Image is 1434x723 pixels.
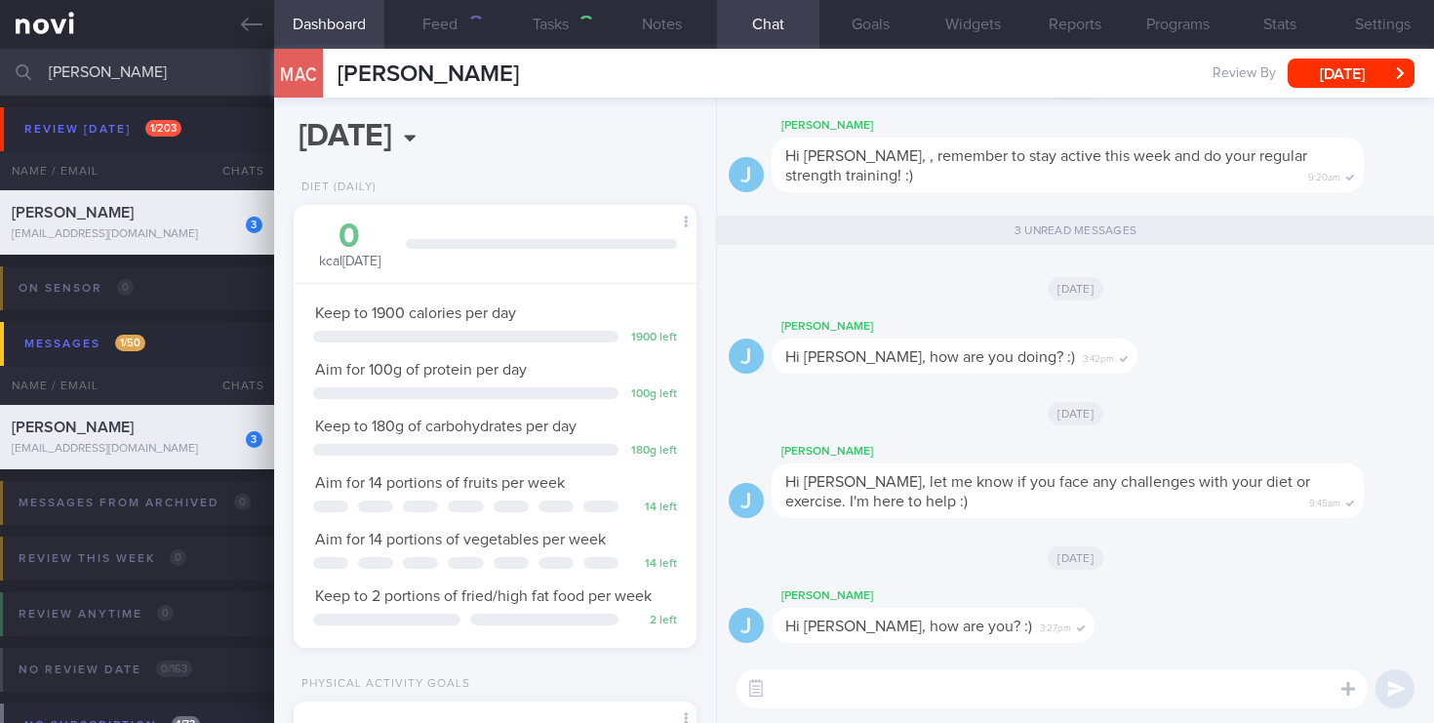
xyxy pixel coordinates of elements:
div: [PERSON_NAME] [772,114,1422,138]
div: Review [DATE] [20,116,186,142]
div: [PERSON_NAME] [772,440,1422,463]
div: 1900 left [628,331,677,345]
span: 0 / 163 [156,661,192,677]
div: J [729,483,764,519]
div: [EMAIL_ADDRESS][DOMAIN_NAME] [12,442,262,457]
div: [PERSON_NAME] [772,584,1153,608]
div: J [729,339,764,375]
span: 9:45am [1309,492,1340,510]
div: Chats [196,151,274,190]
div: No review date [14,657,197,683]
div: Messages [20,331,150,357]
span: Keep to 1900 calories per day [315,305,516,321]
span: Hi [PERSON_NAME], , remember to stay active this week and do your regular strength training! :) [785,148,1307,183]
span: [DATE] [1048,277,1103,301]
div: Messages from Archived [14,490,256,516]
div: Review anytime [14,601,179,627]
div: 100 g left [628,387,677,402]
span: Hi [PERSON_NAME], let me know if you face any challenges with your diet or exercise. I'm here to ... [785,474,1310,509]
span: Hi [PERSON_NAME], how are you? :) [785,619,1032,634]
div: [EMAIL_ADDRESS][DOMAIN_NAME] [12,227,262,242]
span: 9:20am [1308,166,1340,184]
div: 2 left [628,614,677,628]
span: 0 [157,605,174,622]
span: Keep to 2 portions of fried/high fat food per week [315,588,652,604]
div: MAC [269,37,328,112]
div: Diet (Daily) [294,181,377,195]
span: [DATE] [1048,546,1103,570]
span: Aim for 14 portions of fruits per week [315,475,565,491]
button: [DATE] [1288,59,1414,88]
span: 1 / 50 [115,335,145,351]
div: On sensor [14,275,139,301]
div: Chats [196,366,274,405]
span: Hi [PERSON_NAME], how are you doing? :) [785,349,1075,365]
span: [DATE] [1048,402,1103,425]
span: 3:27pm [1040,617,1071,635]
div: 14 left [628,501,677,515]
div: 3 [246,217,262,233]
div: J [729,608,764,644]
span: Aim for 100g of protein per day [315,362,527,378]
span: [PERSON_NAME] [338,62,519,86]
div: 14 left [628,557,677,572]
span: 0 [170,549,186,566]
span: [PERSON_NAME] [12,205,134,221]
span: 1 / 203 [145,120,181,137]
span: Review By [1213,65,1276,83]
div: Physical Activity Goals [294,677,470,692]
span: [PERSON_NAME] [12,420,134,435]
div: J [729,157,764,193]
span: Aim for 14 portions of vegetables per week [315,532,606,547]
div: 180 g left [628,444,677,459]
div: Review this week [14,545,191,572]
div: 0 [313,220,386,254]
span: 0 [117,279,134,296]
div: kcal [DATE] [313,220,386,271]
div: 3 [246,431,262,448]
div: [PERSON_NAME] [772,315,1196,339]
span: 0 [234,494,251,510]
span: 3:42pm [1083,347,1114,366]
span: Keep to 180g of carbohydrates per day [315,419,577,434]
